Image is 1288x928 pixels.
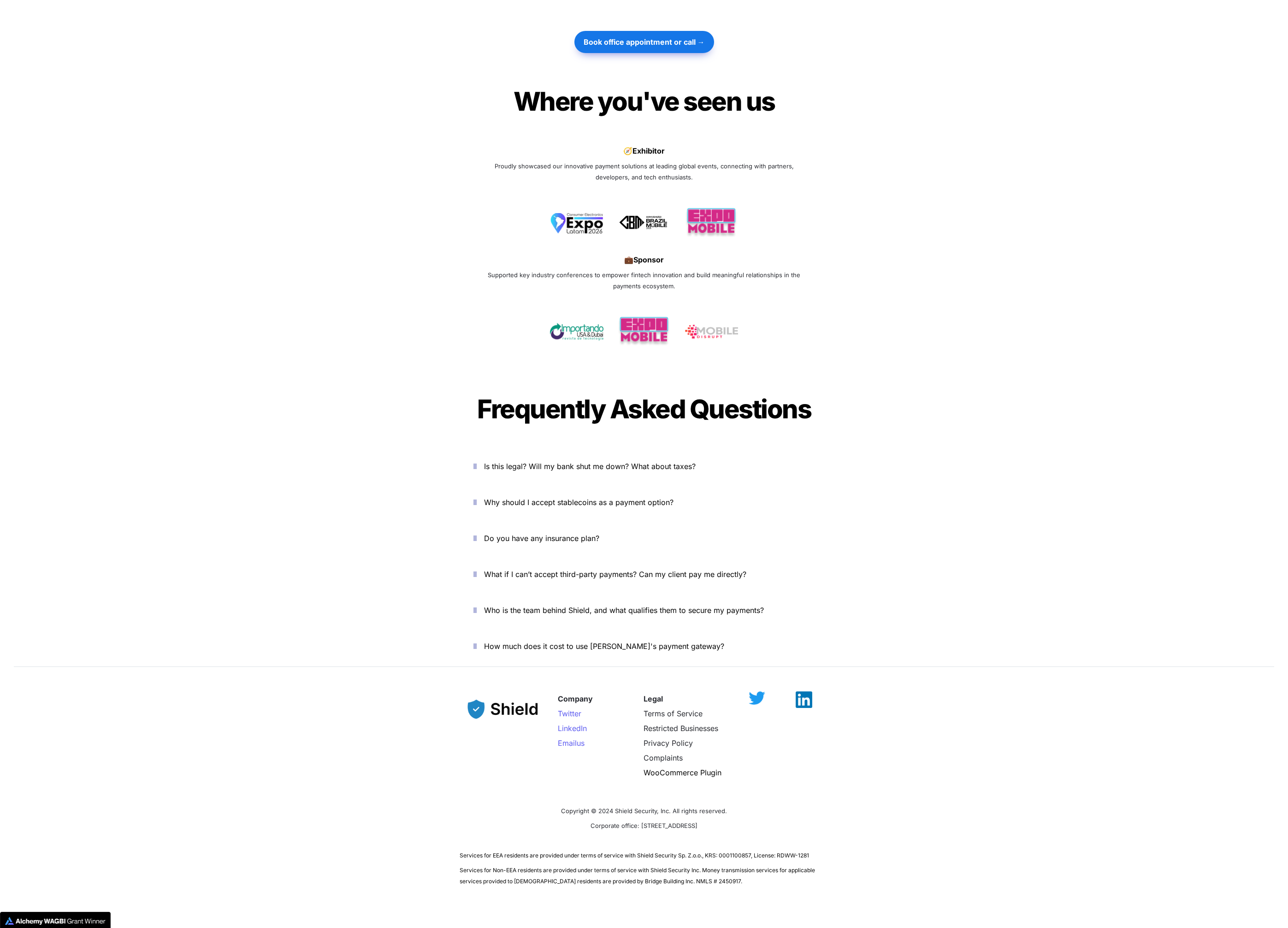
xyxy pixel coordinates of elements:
[460,560,828,589] button: What if I can’t accept third-party payments? Can my client pay me directly?
[561,807,727,815] span: Copyright © 2024 Shield Security, Inc. All rights reserved.
[484,606,764,615] span: Who is the team behind Shield, and what qualifies them to secure my payments?
[555,128,734,139] span: Join 1000+ happy startups that use Cardy
[558,694,593,703] strong: Company
[460,632,828,660] button: How much does it cost to use [PERSON_NAME]'s payment gateway?
[574,31,714,53] button: Book office appointment or call →
[558,709,581,718] a: Twitter
[484,534,599,543] span: Do you have any insurance plan?
[484,642,724,651] span: How much does it cost to use [PERSON_NAME]'s payment gateway?
[644,753,683,762] a: Complaints
[644,738,693,748] a: Privacy Policy
[477,393,811,425] span: Frequently Asked Questions
[623,146,632,155] span: 🧭
[484,462,696,471] span: Is this legal? Will my bank shut me down? What about taxes?
[574,26,714,58] a: Book office appointment or call →
[584,37,705,47] strong: Book office appointment or call →
[644,709,703,718] a: Terms of Service
[644,724,718,733] a: Restricted Businesses
[460,488,828,517] button: Why should I accept stablecoins as a payment option?
[632,146,665,155] strong: Exhibitor
[460,524,828,553] button: Do you have any insurance plan?
[514,86,775,117] span: Where you've seen us
[460,852,809,859] span: Services for EEA residents are provided under terms of service with Shield Security Sp. Z.o.o., K...
[558,738,577,748] span: Email
[633,255,664,264] strong: Sponsor
[484,570,746,579] span: What if I can’t accept third-party payments? Can my client pay me directly?
[644,768,721,777] a: WooCommerce Plugin
[577,738,585,748] span: us
[460,596,828,625] button: Who is the team behind Shield, and what qualifies them to secure my payments?
[591,822,697,829] span: Corporate office: [STREET_ADDRESS]
[558,738,585,748] a: Emailus
[460,452,828,481] button: Is this legal? Will my bank shut me down? What about taxes?
[495,162,796,181] span: Proudly showcased our innovative payment solutions at leading global events, connecting with part...
[460,867,816,885] span: Services for Non-EEA residents are provided under terms of service with Shield Security Inc. Mone...
[488,271,802,290] span: Supported key industry conferences to empower fintech innovation and build meaningful relationshi...
[644,694,663,703] strong: Legal
[558,724,587,733] a: LinkedIn
[624,255,633,264] span: 💼
[484,498,674,507] span: Why should I accept stablecoins as a payment option?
